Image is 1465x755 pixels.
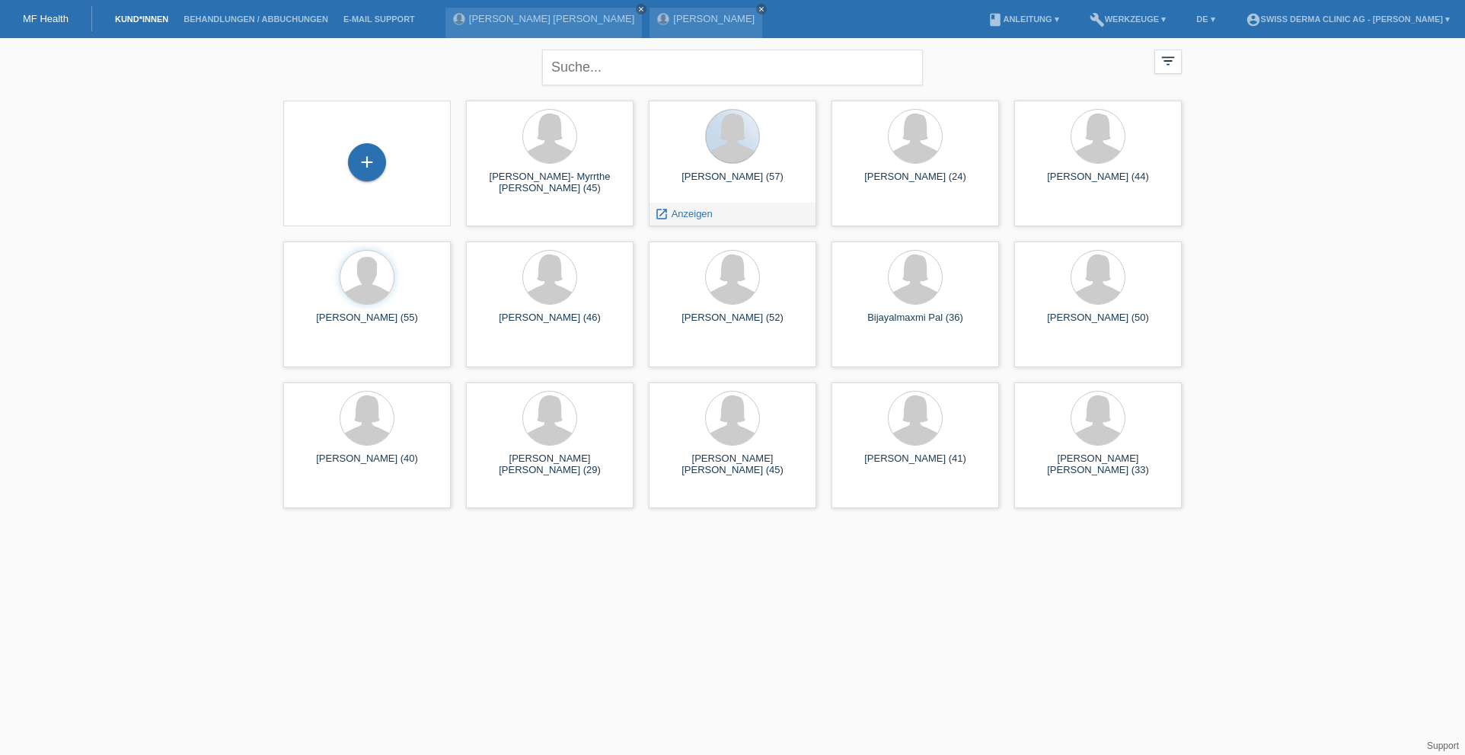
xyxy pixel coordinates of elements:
div: Bijayalmaxmi Pal (36) [844,312,987,336]
a: launch Anzeigen [655,208,713,219]
a: E-Mail Support [336,14,423,24]
a: Support [1427,741,1459,751]
div: [PERSON_NAME] (52) [661,312,804,336]
div: Kund*in hinzufügen [349,149,385,175]
i: book [988,12,1003,27]
span: Anzeigen [672,208,713,219]
a: MF Health [23,13,69,24]
div: [PERSON_NAME] (24) [844,171,987,195]
i: launch [655,207,669,221]
input: Suche... [542,50,923,85]
a: buildWerkzeuge ▾ [1082,14,1174,24]
div: [PERSON_NAME] [PERSON_NAME] (33) [1026,453,1170,477]
a: close [756,4,767,14]
i: build [1090,12,1105,27]
a: Behandlungen / Abbuchungen [176,14,336,24]
div: [PERSON_NAME] (55) [295,312,439,336]
i: close [758,5,765,13]
a: Kund*innen [107,14,176,24]
a: close [636,4,646,14]
a: account_circleSwiss Derma Clinic AG - [PERSON_NAME] ▾ [1238,14,1457,24]
div: [PERSON_NAME] (57) [661,171,804,195]
div: [PERSON_NAME] (44) [1026,171,1170,195]
a: bookAnleitung ▾ [980,14,1066,24]
div: [PERSON_NAME]- Myrrthe [PERSON_NAME] (45) [478,171,621,195]
a: DE ▾ [1189,14,1222,24]
div: [PERSON_NAME] (40) [295,453,439,477]
a: [PERSON_NAME] [PERSON_NAME] [469,13,634,24]
div: [PERSON_NAME] (46) [478,312,621,336]
div: [PERSON_NAME] (50) [1026,312,1170,336]
i: filter_list [1160,53,1176,69]
div: [PERSON_NAME] (41) [844,453,987,477]
a: [PERSON_NAME] [673,13,755,24]
i: close [637,5,645,13]
i: account_circle [1246,12,1261,27]
div: [PERSON_NAME] [PERSON_NAME] (45) [661,453,804,477]
div: [PERSON_NAME] [PERSON_NAME] (29) [478,453,621,477]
